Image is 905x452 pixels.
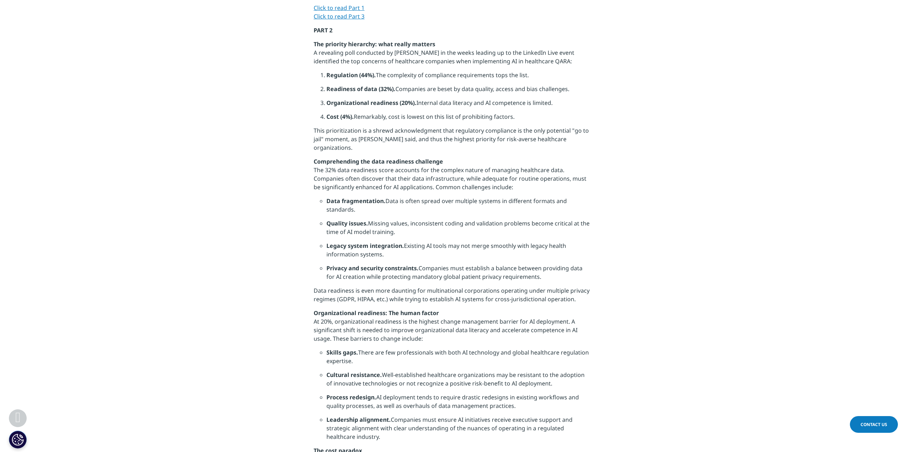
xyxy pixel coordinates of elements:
strong: Cultural resistance. [326,371,382,379]
li: Companies must ensure AI initiatives receive executive support and strategic alignment with clear... [326,415,591,446]
a: Click to read Part 1 [314,4,364,12]
strong: Comprehending the data readiness challenge [314,158,443,165]
p: Data readiness is even more daunting for multinational corporations operating under multiple priv... [314,286,591,309]
strong: Skills gaps. [326,349,358,356]
strong: PART 2 [314,26,332,34]
strong: Regulation (44%). [326,71,376,79]
li: Existing AI tools may not merge smoothly with legacy health information systems. [326,241,591,264]
li: Missing values, inconsistent coding and validation problems become critical at the time of AI mod... [326,219,591,241]
strong: Cost (4%). [326,113,354,121]
strong: Privacy and security constraints. [326,264,419,272]
li: Companies must establish a balance between providing data for AI creation while protecting mandat... [326,264,591,286]
li: Companies are beset by data quality, access and bias challenges. [326,85,591,99]
span: Contact Us [861,421,887,427]
strong: Leadership alignment. [326,416,391,424]
button: Impostazioni cookie [9,431,27,448]
a: Contact Us [850,416,898,433]
p: A revealing poll conducted by [PERSON_NAME] in the weeks leading up to the LinkedIn Live event id... [314,40,591,71]
strong: Readiness of data (32%). [326,85,395,93]
li: The complexity of compliance requirements tops the list. [326,71,591,85]
p: This prioritization is a shrewd acknowledgment that regulatory compliance is the only potential "... [314,126,591,157]
li: Internal data literacy and AI competence is limited. [326,99,591,112]
strong: Data fragmentation. [326,197,385,205]
p: The 32% data readiness score accounts for the complex nature of managing healthcare data. Compani... [314,157,591,197]
p: At 20%, organizational readiness is the highest change management barrier for AI deployment. A si... [314,309,591,348]
strong: Organizational readiness: The human factor [314,309,439,317]
strong: The priority hierarchy: what really matters [314,40,435,48]
li: Data is often spread over multiple systems in different formats and standards. [326,197,591,219]
strong: Legacy system integration. [326,242,404,250]
li: Well-established healthcare organizations may be resistant to the adoption of innovative technolo... [326,371,591,393]
strong: Process redesign. [326,393,376,401]
strong: Quality issues. [326,219,368,227]
li: AI deployment tends to require drastic redesigns in existing workflows and quality processes, as ... [326,393,591,415]
a: Click to read Part 3 [314,12,364,20]
li: There are few professionals with both AI technology and global healthcare regulation expertise. [326,348,591,371]
strong: Organizational readiness (20%). [326,99,416,107]
li: Remarkably, cost is lowest on this list of prohibiting factors. [326,112,591,126]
